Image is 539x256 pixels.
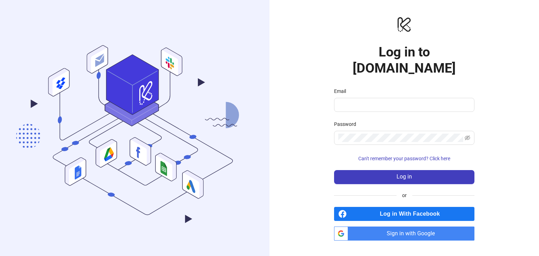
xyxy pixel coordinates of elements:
span: Log in [397,174,412,180]
span: eye-invisible [465,135,470,141]
input: Email [338,101,469,109]
span: Can't remember your password? Click here [358,156,450,161]
span: Log in With Facebook [350,207,474,221]
a: Log in With Facebook [334,207,474,221]
input: Password [338,134,463,142]
h1: Log in to [DOMAIN_NAME] [334,44,474,76]
button: Can't remember your password? Click here [334,153,474,164]
button: Log in [334,170,474,184]
a: Sign in with Google [334,227,474,241]
span: or [397,191,412,199]
span: Sign in with Google [351,227,474,241]
label: Password [334,120,361,128]
label: Email [334,87,351,95]
a: Can't remember your password? Click here [334,156,474,161]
